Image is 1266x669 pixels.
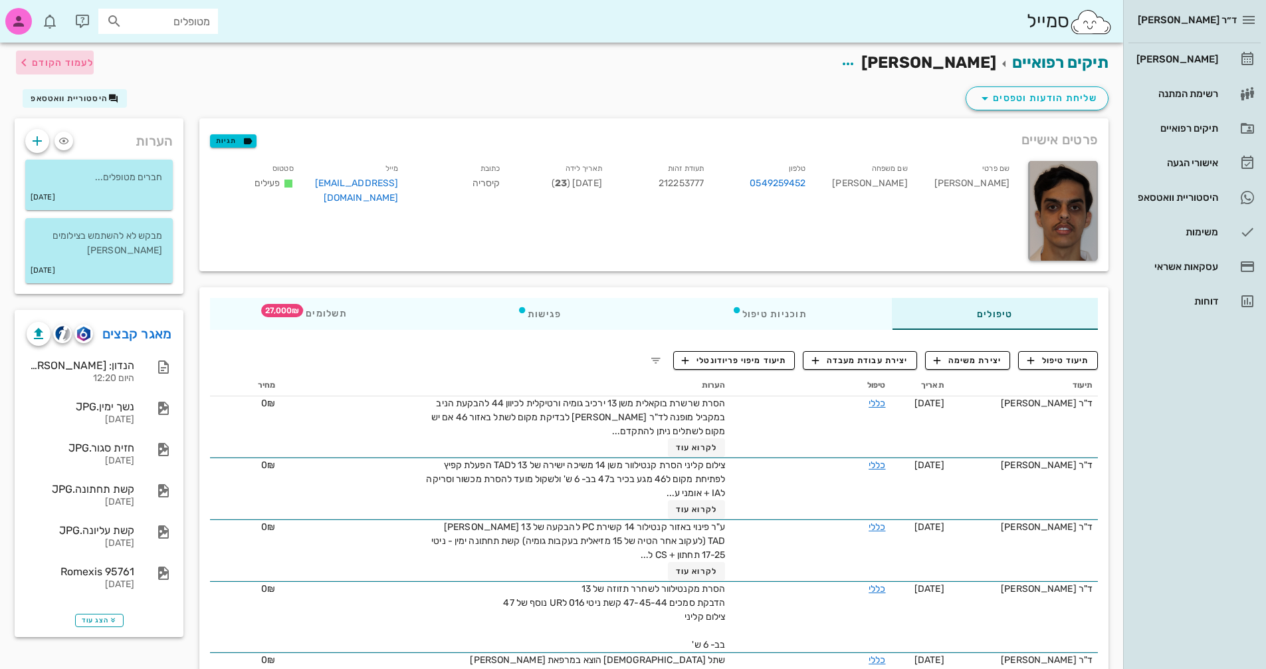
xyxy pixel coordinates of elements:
[27,400,134,413] div: נשך ימין.JPG
[53,325,72,343] button: cliniview logo
[861,53,996,72] span: [PERSON_NAME]
[77,327,90,341] img: romexis logo
[955,653,1093,667] div: ד"ר [PERSON_NAME]
[431,521,725,561] span: ע"ר פינוי באזור קנטילור 14 קשירת PC להבקעה של 13 [PERSON_NAME] TAD (לעקוב אחר הטיה של 15 מזיאלית ...
[914,521,944,533] span: [DATE]
[789,164,806,173] small: טלפון
[27,414,134,426] div: [DATE]
[668,562,726,581] button: לקרוא עוד
[816,158,918,213] div: [PERSON_NAME]
[255,178,280,189] span: פעילים
[1128,285,1261,317] a: דוחות
[36,229,162,258] p: מבקש לא להשתמש בצילומים [PERSON_NAME]
[552,178,602,189] span: [DATE] ( )
[261,654,275,666] span: 0₪
[955,582,1093,596] div: ד"ר [PERSON_NAME]
[812,354,908,366] span: יצירת עבודת מעבדה
[431,398,725,437] span: הסרת שרשרת בוקאלית משן 13 ירכיב גומיה ורטיקלית לכיוון 44 להבקעת הניב במקביל מופנה לד"ר [PERSON_NA...
[1012,53,1108,72] a: תיקים רפואיים
[869,583,885,595] a: כללי
[27,538,134,549] div: [DATE]
[210,375,280,396] th: מחיר
[803,351,916,370] button: יצירת עבודת מעבדה
[934,354,1002,366] span: יצירת משימה
[982,164,1009,173] small: שם פרטי
[16,51,94,74] button: לעמוד הקודם
[27,565,134,578] div: Romexis 95761
[977,90,1097,106] span: שליחת הודעות וטפסים
[1128,78,1261,110] a: רשימת המתנה
[1128,251,1261,283] a: עסקאות אשראי
[36,170,162,185] p: חברים מטופלים...
[261,398,275,409] span: 0₪
[914,583,944,595] span: [DATE]
[315,178,399,203] a: [EMAIL_ADDRESS][DOMAIN_NAME]
[676,567,717,576] span: לקרוא עוד
[280,375,730,396] th: הערות
[272,164,294,173] small: סטטוס
[102,323,172,344] a: מאגר קבצים
[1128,182,1261,213] a: היסטוריית וואטסאפ
[955,520,1093,534] div: ד"ר [PERSON_NAME]
[1134,158,1218,168] div: אישורי הגעה
[914,460,944,471] span: [DATE]
[1021,129,1098,150] span: פרטים אישיים
[682,354,786,366] span: תיעוד מיפוי פריודונטלי
[55,326,70,341] img: cliniview logo
[872,164,908,173] small: שם משפחה
[955,396,1093,410] div: ד"ר [PERSON_NAME]
[869,460,885,471] a: כללי
[216,135,251,147] span: תגיות
[39,11,47,19] span: תג
[1138,14,1237,26] span: ד״ר [PERSON_NAME]
[566,164,602,173] small: תאריך לידה
[668,500,726,519] button: לקרוא עוד
[261,460,275,471] span: 0₪
[1069,9,1112,35] img: SmileCloud logo
[295,309,347,319] span: תשלומים
[1027,354,1089,366] span: תיעוד טיפול
[31,190,55,205] small: [DATE]
[1134,296,1218,307] div: דוחות
[210,134,257,148] button: תגיות
[75,614,124,627] button: הצג עוד
[950,375,1098,396] th: תיעוד
[470,654,725,666] span: שתל [DEMOGRAPHIC_DATA] הוצא במרפאת [PERSON_NAME]
[261,521,275,533] span: 0₪
[480,164,500,173] small: כתובת
[1134,227,1218,237] div: משימות
[261,304,303,317] span: תג
[1018,351,1098,370] button: תיעוד טיפול
[1134,54,1218,65] div: [PERSON_NAME]
[432,298,647,330] div: פגישות
[1128,216,1261,248] a: משימות
[955,458,1093,472] div: ד"ר [PERSON_NAME]
[750,176,805,191] a: 0549259452
[23,89,127,108] button: היסטוריית וואטסאפ
[27,359,134,372] div: הנדון: [PERSON_NAME].ז. 212253777
[966,86,1108,110] button: שליחת הודעות וטפסים
[1134,88,1218,99] div: רשימת המתנה
[27,497,134,508] div: [DATE]
[31,263,55,278] small: [DATE]
[869,654,885,666] a: כללי
[1128,43,1261,75] a: [PERSON_NAME]
[27,524,134,537] div: קשת עליונה.JPG
[32,57,94,68] span: לעמוד הקודם
[925,351,1011,370] button: יצירת משימה
[261,583,275,595] span: 0₪
[676,505,717,514] span: לקרוא עוד
[892,298,1098,330] div: טיפולים
[27,579,134,591] div: [DATE]
[1134,123,1218,134] div: תיקים רפואיים
[673,351,795,370] button: תיעוד מיפוי פריודונטלי
[659,178,704,189] span: 212253777
[1134,261,1218,272] div: עסקאות אשראי
[1128,147,1261,179] a: אישורי הגעה
[676,443,717,452] span: לקרוא עוד
[1128,112,1261,144] a: תיקים רפואיים
[869,521,885,533] a: כללי
[914,398,944,409] span: [DATE]
[914,654,944,666] span: [DATE]
[74,325,93,343] button: romexis logo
